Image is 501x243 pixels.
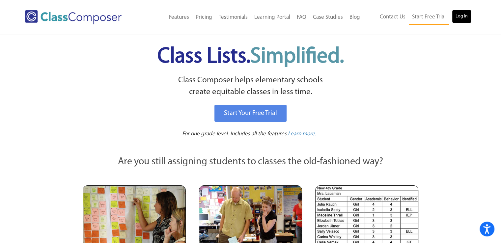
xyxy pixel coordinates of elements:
a: Testimonials [215,10,251,25]
a: Contact Us [376,10,409,24]
a: Log In [452,10,471,23]
a: FAQ [293,10,310,25]
a: Learn more. [288,130,316,138]
img: Class Composer [25,10,122,24]
a: Start Your Free Trial [214,105,287,122]
p: Class Composer helps elementary schools create equitable classes in less time. [82,74,420,98]
a: Start Free Trial [409,10,449,25]
a: Learning Portal [251,10,293,25]
nav: Header Menu [143,10,363,25]
span: Simplified. [250,46,344,67]
a: Case Studies [310,10,346,25]
a: Features [166,10,192,25]
span: Learn more. [288,131,316,137]
span: Start Your Free Trial [224,110,277,117]
span: For one grade level. Includes all the features. [182,131,288,137]
p: Are you still assigning students to classes the old-fashioned way? [83,155,419,169]
span: Class Lists. [157,46,344,67]
a: Blog [346,10,363,25]
nav: Header Menu [363,10,471,25]
a: Pricing [192,10,215,25]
